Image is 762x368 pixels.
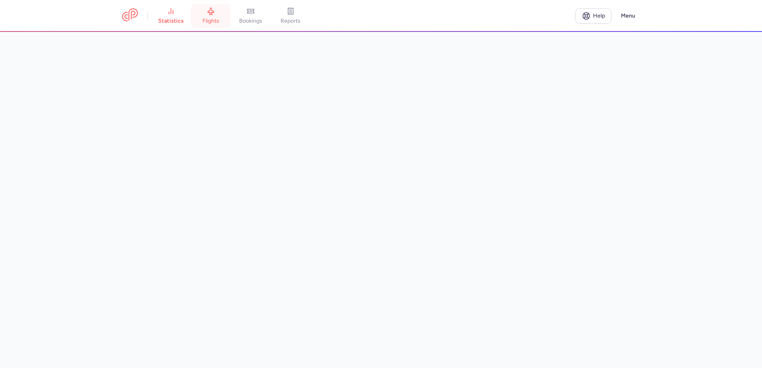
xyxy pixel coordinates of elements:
[239,18,262,25] span: bookings
[191,7,231,25] a: flights
[158,18,184,25] span: statistics
[575,8,611,23] a: Help
[281,18,300,25] span: reports
[231,7,271,25] a: bookings
[122,8,138,23] a: CitizenPlane red outlined logo
[593,13,605,19] span: Help
[202,18,219,25] span: flights
[616,8,640,23] button: Menu
[151,7,191,25] a: statistics
[271,7,310,25] a: reports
